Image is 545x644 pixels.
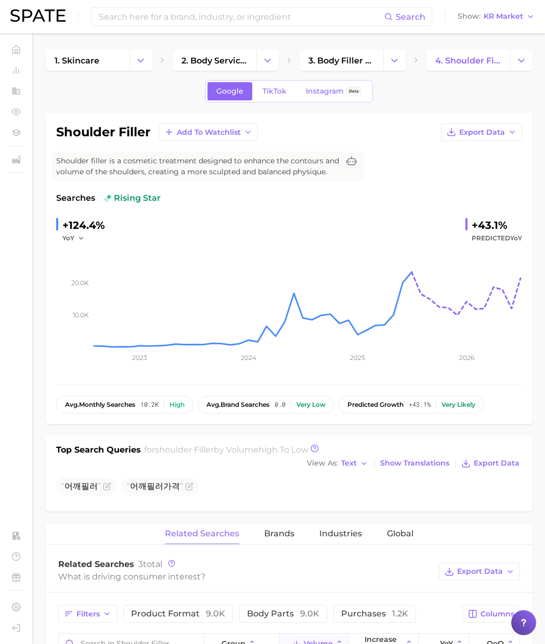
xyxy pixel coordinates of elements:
h1: shoulder filler [56,126,150,138]
span: Export Data [459,128,505,137]
span: Export Data [474,459,520,468]
span: YoY [62,234,74,242]
a: 3. body filler services [300,50,383,71]
span: 9.0k [300,609,319,619]
div: +124.4% [62,217,105,234]
a: 2. body services [173,50,256,71]
tspan: 20.0k [71,279,89,287]
span: Searches [56,192,95,204]
button: avg.brand searches0.0Very low [198,396,334,414]
tspan: 2025 [350,354,365,362]
span: 어깨필러 [61,481,101,491]
button: Export Data [439,563,520,581]
span: Filters [76,610,100,619]
span: Add to Watchlist [177,128,241,137]
div: +43.1% [472,217,522,234]
img: SPATE [10,9,66,22]
span: 1.2k [392,609,408,619]
span: Beta [349,87,359,96]
button: Change Category [383,50,406,71]
span: Show [458,14,481,19]
button: Show Translations [378,456,452,470]
button: avg.monthly searches10.2kHigh [56,396,193,414]
button: Change Category [510,50,533,71]
a: Log out. Currently logged in with e-mail yumi.toki@spate.nyc. [8,620,24,636]
span: Text [341,460,357,466]
button: Change Category [129,50,152,71]
span: KR Market [484,14,523,19]
span: 0.0 [275,401,286,408]
span: 어깨필러가격 [127,481,183,491]
span: Show Translations [380,459,449,468]
span: 4. shoulder filler [435,56,501,66]
a: 4. shoulder filler [426,50,510,71]
span: purchases [341,609,408,619]
span: Instagram [306,87,344,96]
img: rising star [103,194,112,202]
button: Export Data [441,123,522,141]
span: Columns [481,610,514,619]
button: View AsText [304,457,371,470]
a: Google [207,82,252,100]
span: rising star [103,192,161,204]
button: Flag as miscategorized or irrelevant [103,482,111,491]
button: Change Category [256,50,279,71]
div: Very likely [442,401,475,408]
div: What is driving consumer interest? [58,570,434,584]
span: Shoulder filler is a cosmetic treatment designed to enhance the contours and volume of the should... [56,156,339,177]
tspan: 2024 [241,354,256,362]
span: TikTok [263,87,287,96]
abbr: average [206,401,220,408]
button: YoY [62,232,85,244]
button: ShowKR Market [455,10,537,23]
button: Filters [58,605,117,623]
div: Very low [296,401,326,408]
button: Columns [462,605,520,623]
span: Google [216,87,243,96]
a: TikTok [254,82,295,100]
span: product format [131,609,225,619]
span: Related Searches [58,559,134,569]
span: body parts [247,609,319,619]
button: Add to Watchlist [159,123,258,141]
span: Global [387,529,413,538]
tspan: 10.0k [73,311,89,319]
span: Brands [264,529,294,538]
button: Flag as miscategorized or irrelevant [185,482,193,491]
span: high to low [258,445,308,455]
div: High [170,401,185,408]
tspan: 2023 [132,354,147,362]
span: 3 [138,559,143,569]
abbr: average [65,401,79,408]
tspan: 2026 [459,354,474,362]
span: Search [396,12,425,22]
span: +43.1% [409,401,431,408]
span: 3. body filler services [308,56,374,66]
button: Export Data [459,456,522,471]
a: InstagramBeta [297,82,371,100]
span: brand searches [206,401,269,408]
span: 1. skincare [55,56,99,66]
span: predicted growth [347,401,404,408]
span: Predicted [472,232,522,244]
h2: for by Volume [144,444,308,456]
span: Export Data [457,567,503,576]
span: 10.2k [140,401,159,408]
span: Industries [319,529,362,538]
span: 2. body services [181,56,248,66]
a: 1. skincare [46,50,129,71]
span: shoulder filler [155,445,214,455]
span: total [138,559,162,569]
span: Related Searches [165,529,239,538]
span: YoY [510,234,522,242]
span: View As [307,460,338,466]
h1: Top Search Queries [56,444,141,456]
button: predicted growth+43.1%Very likely [339,396,484,414]
input: Search here for a brand, industry, or ingredient [98,8,384,25]
span: monthly searches [65,401,135,408]
span: 9.0k [206,609,225,619]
